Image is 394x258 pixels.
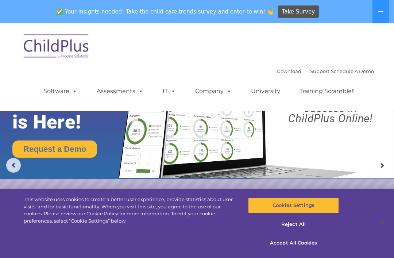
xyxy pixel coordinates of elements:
a: Request a Demo [12,140,97,158]
span: ✅ Your insights needed! Take the child care trends survey and enter to win! 👏 [54,5,277,19]
button: Accept All Cookies [248,235,339,251]
a: Company [188,84,239,99]
button: Reject All [248,217,339,232]
a: Assessments [89,84,151,99]
span: Take Survey [282,5,315,18]
rs-layer: The Future of ChildPlus is Here! [12,68,138,133]
a: Download [277,68,301,74]
a: Take Survey [278,5,319,18]
a: Support [310,68,329,74]
font: | [277,68,374,74]
a: IT [155,84,183,99]
img: ChildPlus by Procare Solutions [20,29,93,66]
a: Schedule A Demo [331,68,374,74]
a: Training Scramble!! [292,84,362,99]
div: This website uses cookies to create a better user experience, provide statistics about user visit... [24,196,236,224]
a: Software [36,84,85,99]
button: Close [374,215,390,231]
button: Cookies Settings [248,198,339,213]
a: University [244,84,287,99]
rs-layer: Boost your productivity and streamline your success in ChildPlus Online! [272,73,389,124]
